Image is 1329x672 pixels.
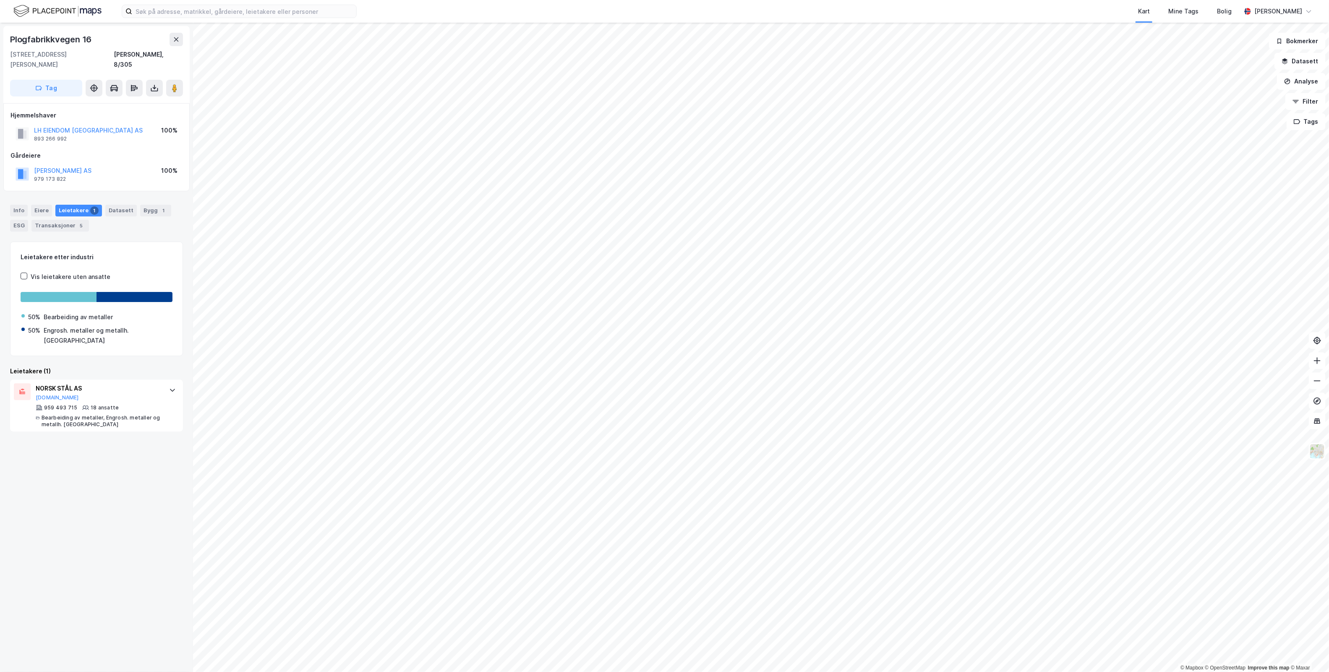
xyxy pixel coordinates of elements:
div: Eiere [31,205,52,216]
div: 5 [77,221,86,230]
div: Mine Tags [1168,6,1198,16]
div: ESG [10,220,28,232]
div: Leietakere [55,205,102,216]
div: 893 266 992 [34,135,67,142]
div: Bearbeiding av metaller, Engrosh. metaller og metallh. [GEOGRAPHIC_DATA] [42,414,161,428]
a: Mapbox [1180,665,1204,671]
div: Leietakere etter industri [21,252,172,262]
div: 50% [28,312,40,322]
div: 100% [161,125,178,135]
div: 1 [159,206,168,215]
div: Info [10,205,28,216]
div: Leietakere (1) [10,366,183,376]
img: Z [1309,443,1325,459]
div: Transaksjoner [31,220,89,232]
div: NORSK STÅL AS [36,383,161,393]
div: Gårdeiere [10,151,183,161]
button: Filter [1285,93,1326,110]
div: 18 ansatte [91,404,119,411]
div: Kart [1138,6,1150,16]
a: Improve this map [1248,665,1290,671]
div: Datasett [105,205,137,216]
div: Hjemmelshaver [10,110,183,120]
div: Engrosh. metaller og metallh. [GEOGRAPHIC_DATA] [44,326,172,346]
div: Vis leietakere uten ansatte [31,272,110,282]
div: Kontrollprogram for chat [1287,632,1329,672]
div: Bolig [1217,6,1232,16]
div: [PERSON_NAME], 8/305 [114,49,183,70]
button: Datasett [1274,53,1326,70]
div: Plogfabrikkvegen 16 [10,33,93,46]
input: Søk på adresse, matrikkel, gårdeiere, leietakere eller personer [132,5,356,18]
div: [PERSON_NAME] [1254,6,1302,16]
div: Bygg [140,205,171,216]
a: OpenStreetMap [1205,665,1246,671]
div: 100% [161,166,178,176]
div: [STREET_ADDRESS][PERSON_NAME] [10,49,114,70]
div: 959 493 715 [44,404,77,411]
button: Tag [10,80,82,96]
div: 1 [90,206,99,215]
img: logo.f888ab2527a4732fd821a326f86c7f29.svg [13,4,102,18]
iframe: Chat Widget [1287,632,1329,672]
button: Analyse [1277,73,1326,90]
div: 979 173 822 [34,176,66,182]
div: 50% [28,326,40,336]
button: [DOMAIN_NAME] [36,394,79,401]
button: Bokmerker [1269,33,1326,49]
div: Bearbeiding av metaller [44,312,113,322]
button: Tags [1287,113,1326,130]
